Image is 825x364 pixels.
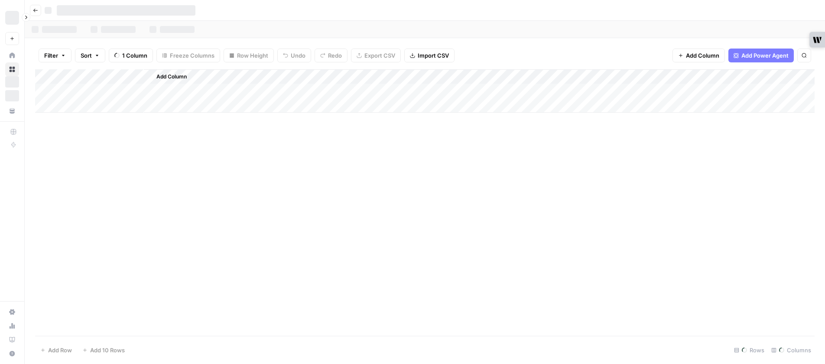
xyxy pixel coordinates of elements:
button: Export CSV [351,49,401,62]
button: Add Power Agent [728,49,794,62]
span: Row Height [237,51,268,60]
a: Home [5,49,19,62]
span: Redo [328,51,342,60]
span: Undo [291,51,305,60]
button: Add 10 Rows [77,343,130,357]
a: Settings [5,305,19,319]
button: Add Column [672,49,725,62]
button: Help + Support [5,347,19,361]
button: Freeze Columns [156,49,220,62]
span: 1 Column [122,51,147,60]
button: Filter [39,49,71,62]
button: Redo [315,49,348,62]
span: Add Column [156,73,187,81]
a: Usage [5,319,19,333]
div: Rows [731,343,768,357]
span: Import CSV [418,51,449,60]
a: Browse [5,62,19,76]
span: Add 10 Rows [90,346,125,354]
span: Add Column [686,51,719,60]
button: Sort [75,49,105,62]
span: Export CSV [364,51,395,60]
span: Add Power Agent [741,51,789,60]
button: Add Row [35,343,77,357]
span: Filter [44,51,58,60]
button: Undo [277,49,311,62]
button: Add Column [145,71,190,82]
button: 1 Column [109,49,153,62]
a: Your Data [5,104,19,118]
span: Add Row [48,346,72,354]
div: Columns [768,343,815,357]
button: Row Height [224,49,274,62]
a: Learning Hub [5,333,19,347]
span: Sort [81,51,92,60]
span: Freeze Columns [170,51,214,60]
button: Import CSV [404,49,455,62]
